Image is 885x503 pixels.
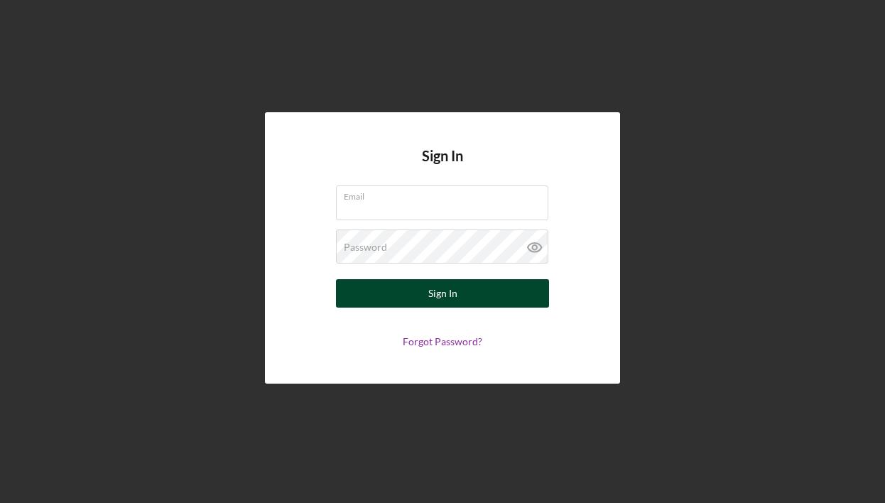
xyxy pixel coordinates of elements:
h4: Sign In [422,148,463,185]
label: Password [344,242,387,253]
a: Forgot Password? [403,335,482,347]
label: Email [344,186,548,202]
div: Sign In [428,279,457,308]
button: Sign In [336,279,549,308]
